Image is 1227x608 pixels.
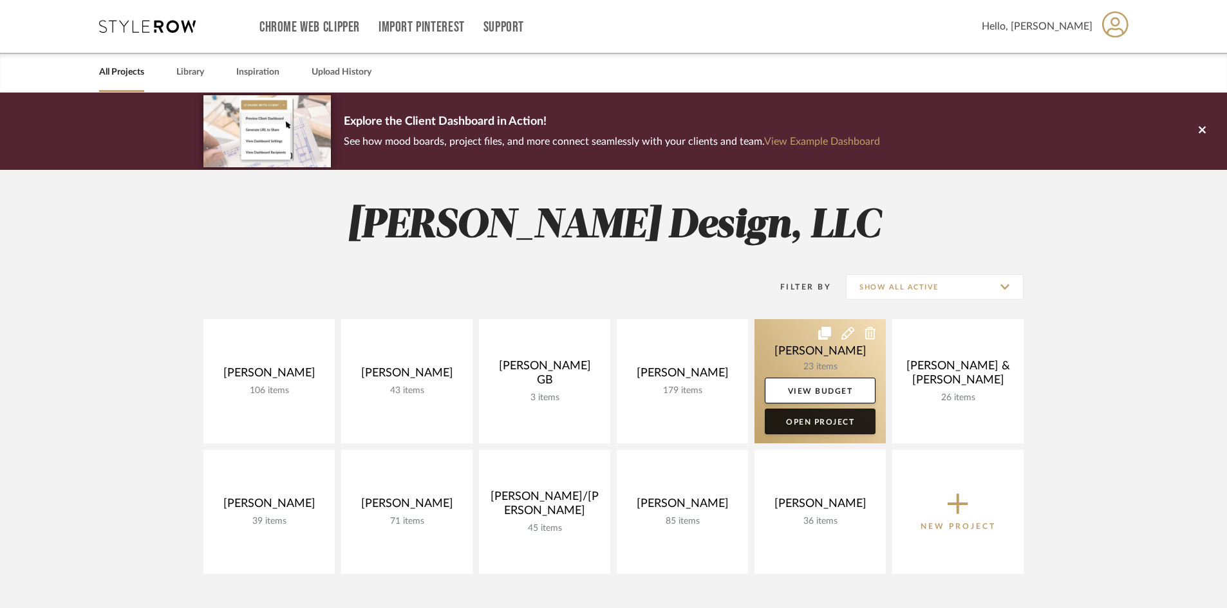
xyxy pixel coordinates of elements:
[379,22,465,33] a: Import Pinterest
[921,520,996,533] p: New Project
[627,366,738,385] div: [PERSON_NAME]
[489,523,600,534] div: 45 items
[214,366,324,385] div: [PERSON_NAME]
[903,359,1013,392] div: [PERSON_NAME] & [PERSON_NAME]
[214,385,324,396] div: 106 items
[214,516,324,527] div: 39 items
[763,281,831,293] div: Filter By
[627,516,738,527] div: 85 items
[765,497,876,516] div: [PERSON_NAME]
[489,392,600,403] div: 3 items
[351,497,462,516] div: [PERSON_NAME]
[892,450,1024,574] button: New Project
[259,22,360,33] a: Chrome Web Clipper
[351,385,462,396] div: 43 items
[236,64,279,81] a: Inspiration
[150,202,1077,250] h2: [PERSON_NAME] Design, LLC
[627,497,738,516] div: [PERSON_NAME]
[351,516,462,527] div: 71 items
[903,392,1013,403] div: 26 items
[344,112,880,133] p: Explore the Client Dashboard in Action!
[99,64,144,81] a: All Projects
[344,133,880,151] p: See how mood boards, project files, and more connect seamlessly with your clients and team.
[351,366,462,385] div: [PERSON_NAME]
[765,516,876,527] div: 36 items
[764,136,880,147] a: View Example Dashboard
[489,490,600,523] div: [PERSON_NAME]/[PERSON_NAME]
[627,385,738,396] div: 179 items
[176,64,204,81] a: Library
[489,359,600,392] div: [PERSON_NAME] GB
[982,19,1092,34] span: Hello, [PERSON_NAME]
[312,64,371,81] a: Upload History
[765,378,876,403] a: View Budget
[483,22,524,33] a: Support
[203,95,331,167] img: d5d033c5-7b12-40c2-a960-1ecee1989c38.png
[765,409,876,434] a: Open Project
[214,497,324,516] div: [PERSON_NAME]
